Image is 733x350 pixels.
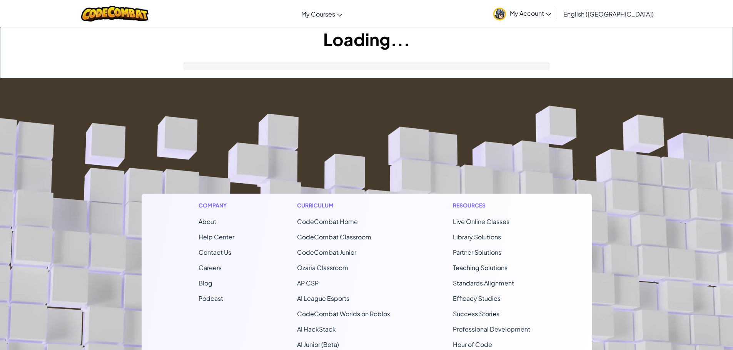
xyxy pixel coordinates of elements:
[199,264,222,272] a: Careers
[297,279,319,287] a: AP CSP
[297,3,346,24] a: My Courses
[199,279,212,287] a: Blog
[199,248,231,256] span: Contact Us
[199,294,223,302] a: Podcast
[297,325,336,333] a: AI HackStack
[453,294,501,302] a: Efficacy Studies
[297,233,371,241] a: CodeCombat Classroom
[297,217,358,226] span: CodeCombat Home
[453,248,501,256] a: Partner Solutions
[563,10,654,18] span: English ([GEOGRAPHIC_DATA])
[453,279,514,287] a: Standards Alignment
[453,217,509,226] a: Live Online Classes
[493,8,506,20] img: avatar
[81,6,149,22] img: CodeCombat logo
[199,201,234,209] h1: Company
[489,2,555,26] a: My Account
[199,217,216,226] a: About
[297,264,348,272] a: Ozaria Classroom
[0,27,733,51] h1: Loading...
[453,201,535,209] h1: Resources
[453,264,508,272] a: Teaching Solutions
[559,3,658,24] a: English ([GEOGRAPHIC_DATA])
[453,310,499,318] a: Success Stories
[453,340,492,348] a: Hour of Code
[453,233,501,241] a: Library Solutions
[199,233,234,241] a: Help Center
[453,325,530,333] a: Professional Development
[297,248,356,256] a: CodeCombat Junior
[510,9,551,17] span: My Account
[297,294,349,302] a: AI League Esports
[297,310,390,318] a: CodeCombat Worlds on Roblox
[301,10,335,18] span: My Courses
[297,201,390,209] h1: Curriculum
[297,340,339,348] a: AI Junior (Beta)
